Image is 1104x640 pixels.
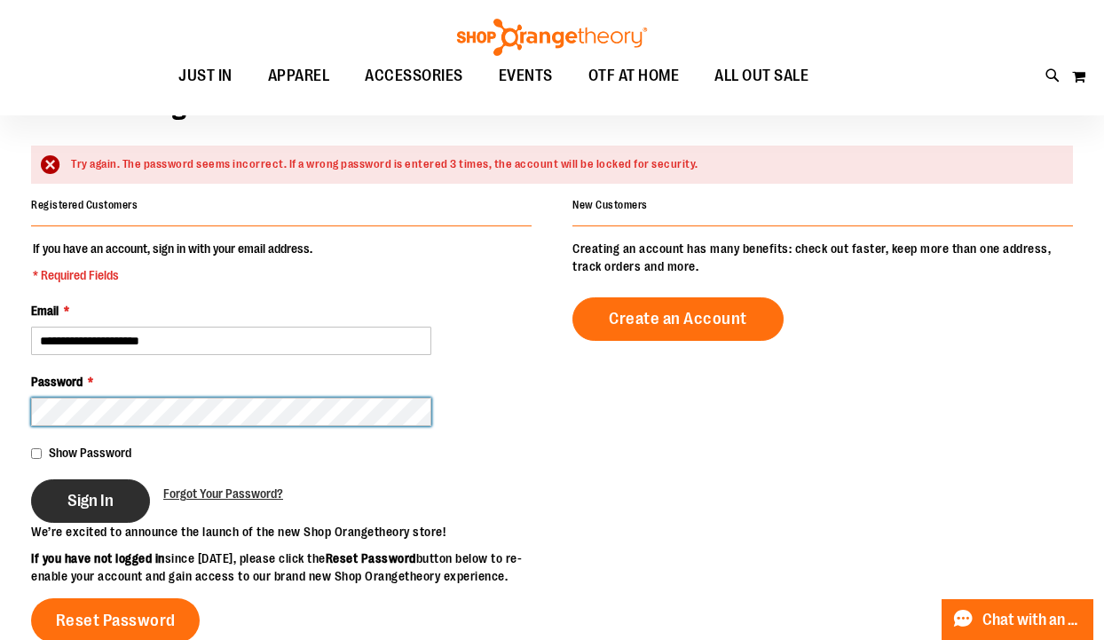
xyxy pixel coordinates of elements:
[56,611,176,630] span: Reset Password
[67,491,114,510] span: Sign In
[572,199,648,211] strong: New Customers
[714,56,808,96] span: ALL OUT SALE
[31,240,314,284] legend: If you have an account, sign in with your email address.
[588,56,680,96] span: OTF AT HOME
[33,266,312,284] span: * Required Fields
[572,240,1073,275] p: Creating an account has many benefits: check out faster, keep more than one address, track orders...
[163,486,283,501] span: Forgot Your Password?
[31,199,138,211] strong: Registered Customers
[71,156,1055,173] div: Try again. The password seems incorrect. If a wrong password is entered 3 times, the account will...
[31,523,552,541] p: We’re excited to announce the launch of the new Shop Orangetheory store!
[31,479,150,523] button: Sign In
[609,309,747,328] span: Create an Account
[31,375,83,389] span: Password
[499,56,553,96] span: EVENTS
[942,599,1094,640] button: Chat with an Expert
[163,485,283,502] a: Forgot Your Password?
[31,549,552,585] p: since [DATE], please click the button below to re-enable your account and gain access to our bran...
[268,56,330,96] span: APPAREL
[178,56,233,96] span: JUST IN
[572,297,784,341] a: Create an Account
[982,612,1083,628] span: Chat with an Expert
[49,446,131,460] span: Show Password
[326,551,416,565] strong: Reset Password
[454,19,650,56] img: Shop Orangetheory
[365,56,463,96] span: ACCESSORIES
[31,551,165,565] strong: If you have not logged in
[31,304,59,318] span: Email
